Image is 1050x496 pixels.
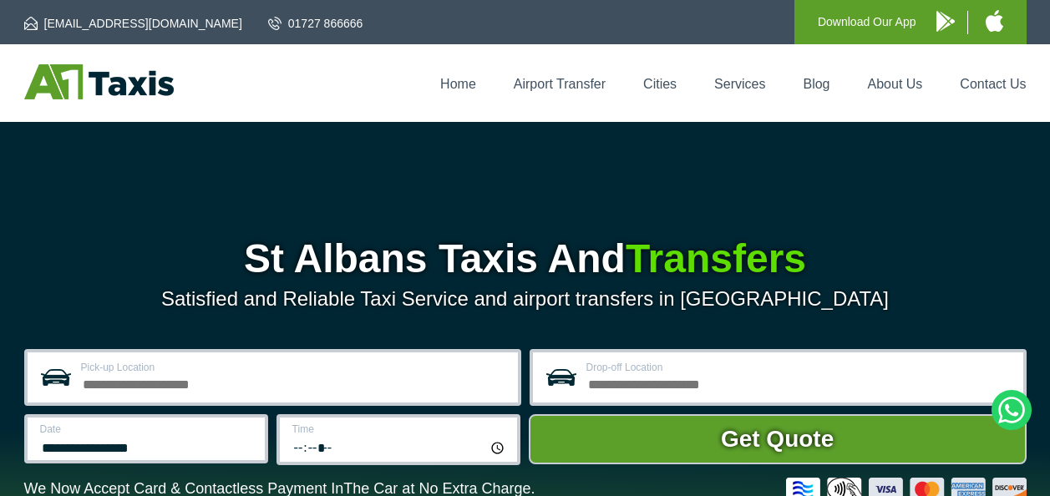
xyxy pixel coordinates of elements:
[821,459,1042,496] iframe: chat widget
[818,12,916,33] p: Download Our App
[714,77,765,91] a: Services
[292,424,507,434] label: Time
[268,15,363,32] a: 01727 866666
[24,15,242,32] a: [EMAIL_ADDRESS][DOMAIN_NAME]
[868,77,923,91] a: About Us
[514,77,606,91] a: Airport Transfer
[960,77,1026,91] a: Contact Us
[529,414,1027,464] button: Get Quote
[803,77,829,91] a: Blog
[81,362,508,372] label: Pick-up Location
[643,77,677,91] a: Cities
[626,236,806,281] span: Transfers
[986,10,1003,32] img: A1 Taxis iPhone App
[40,424,255,434] label: Date
[586,362,1013,372] label: Drop-off Location
[24,64,174,99] img: A1 Taxis St Albans LTD
[440,77,476,91] a: Home
[24,287,1027,311] p: Satisfied and Reliable Taxi Service and airport transfers in [GEOGRAPHIC_DATA]
[936,11,955,32] img: A1 Taxis Android App
[24,239,1027,279] h1: St Albans Taxis And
